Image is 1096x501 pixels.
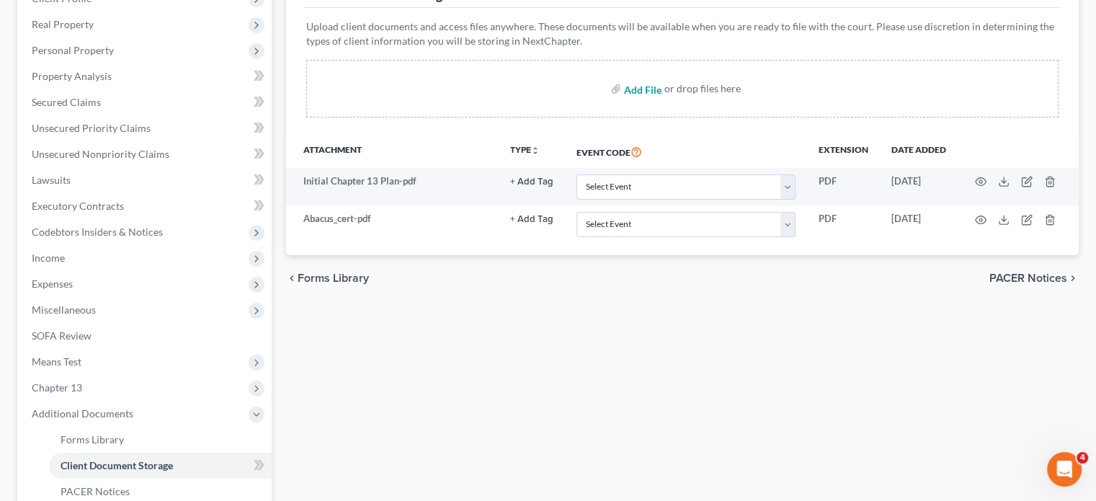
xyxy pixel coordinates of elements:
button: TYPEunfold_more [510,146,540,155]
a: Property Analysis [20,63,272,89]
button: chevron_left Forms Library [286,272,369,284]
i: chevron_right [1067,272,1079,284]
span: Chapter 13 [32,381,82,394]
span: Forms Library [61,433,124,445]
a: Unsecured Priority Claims [20,115,272,141]
span: Real Property [32,18,94,30]
button: + Add Tag [510,215,553,224]
a: Unsecured Nonpriority Claims [20,141,272,167]
span: Forms Library [298,272,369,284]
td: Initial Chapter 13 Plan-pdf [286,168,499,205]
span: Means Test [32,355,81,368]
span: Secured Claims [32,96,101,108]
div: or drop files here [664,81,741,96]
a: Executory Contracts [20,193,272,219]
th: Extension [807,135,880,168]
span: Codebtors Insiders & Notices [32,226,163,238]
p: Upload client documents and access files anywhere. These documents will be available when you are... [306,19,1059,48]
button: PACER Notices chevron_right [989,272,1079,284]
td: Abacus_cert-pdf [286,205,499,243]
i: unfold_more [531,146,540,155]
iframe: Intercom live chat [1047,452,1082,487]
span: Unsecured Nonpriority Claims [32,148,169,160]
th: Attachment [286,135,499,168]
span: Property Analysis [32,70,112,82]
span: PACER Notices [61,485,130,497]
a: Secured Claims [20,89,272,115]
a: Client Document Storage [49,453,272,479]
th: Event Code [565,135,807,168]
i: chevron_left [286,272,298,284]
td: [DATE] [880,168,958,205]
span: PACER Notices [989,272,1067,284]
button: + Add Tag [510,177,553,187]
a: Forms Library [49,427,272,453]
span: Miscellaneous [32,303,96,316]
td: PDF [807,205,880,243]
span: Unsecured Priority Claims [32,122,151,134]
span: Income [32,252,65,264]
span: 4 [1077,452,1088,464]
span: SOFA Review [32,329,92,342]
td: [DATE] [880,205,958,243]
span: Expenses [32,278,73,290]
a: + Add Tag [510,212,553,226]
span: Client Document Storage [61,459,173,471]
span: Lawsuits [32,174,71,186]
span: Additional Documents [32,407,133,420]
span: Executory Contracts [32,200,124,212]
span: Personal Property [32,44,114,56]
a: SOFA Review [20,323,272,349]
a: + Add Tag [510,174,553,188]
td: PDF [807,168,880,205]
th: Date added [880,135,958,168]
a: Lawsuits [20,167,272,193]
